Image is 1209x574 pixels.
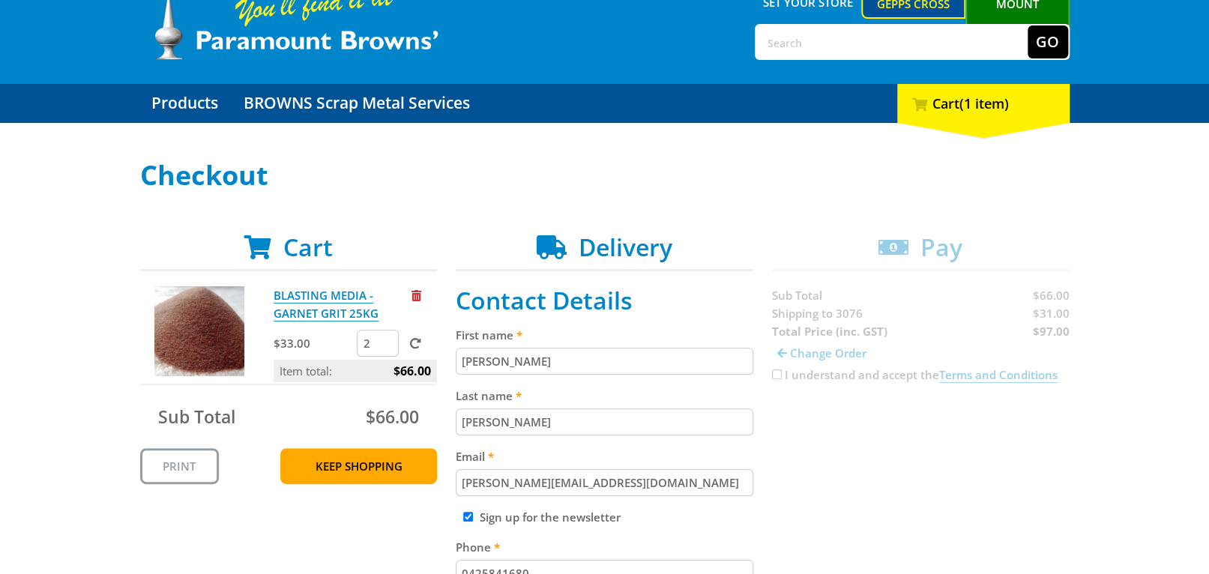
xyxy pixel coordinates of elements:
[480,510,621,525] label: Sign up for the newsletter
[140,84,229,123] a: Go to the Products page
[756,25,1028,58] input: Search
[274,288,379,321] a: BLASTING MEDIA - GARNET GRIT 25KG
[140,160,1070,190] h1: Checkout
[280,448,437,484] a: Keep Shopping
[456,348,753,375] input: Please enter your first name.
[456,538,753,556] label: Phone
[456,387,753,405] label: Last name
[959,94,1009,112] span: (1 item)
[394,360,431,382] span: $66.00
[456,408,753,435] input: Please enter your last name.
[579,231,672,263] span: Delivery
[456,326,753,344] label: First name
[232,84,481,123] a: Go to the BROWNS Scrap Metal Services page
[283,231,333,263] span: Cart
[274,360,437,382] p: Item total:
[411,288,420,303] a: Remove from cart
[366,405,419,429] span: $66.00
[456,469,753,496] input: Please enter your email address.
[140,448,219,484] a: Print
[154,286,244,376] img: BLASTING MEDIA - GARNET GRIT 25KG
[456,447,753,465] label: Email
[897,84,1070,123] div: Cart
[158,405,235,429] span: Sub Total
[1028,25,1068,58] button: Go
[456,286,753,315] h2: Contact Details
[274,334,354,352] p: $33.00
